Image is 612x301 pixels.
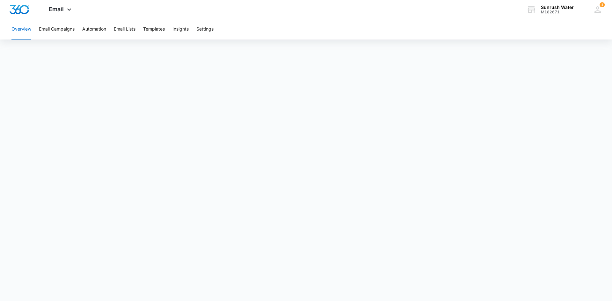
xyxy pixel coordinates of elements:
button: Templates [143,19,165,39]
div: notifications count [600,2,605,7]
button: Settings [196,19,214,39]
button: Email Lists [114,19,135,39]
button: Insights [172,19,189,39]
button: Overview [11,19,31,39]
div: account name [541,5,574,10]
span: 1 [600,2,605,7]
span: Email [49,6,64,12]
button: Email Campaigns [39,19,75,39]
div: account id [541,10,574,14]
button: Automation [82,19,106,39]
